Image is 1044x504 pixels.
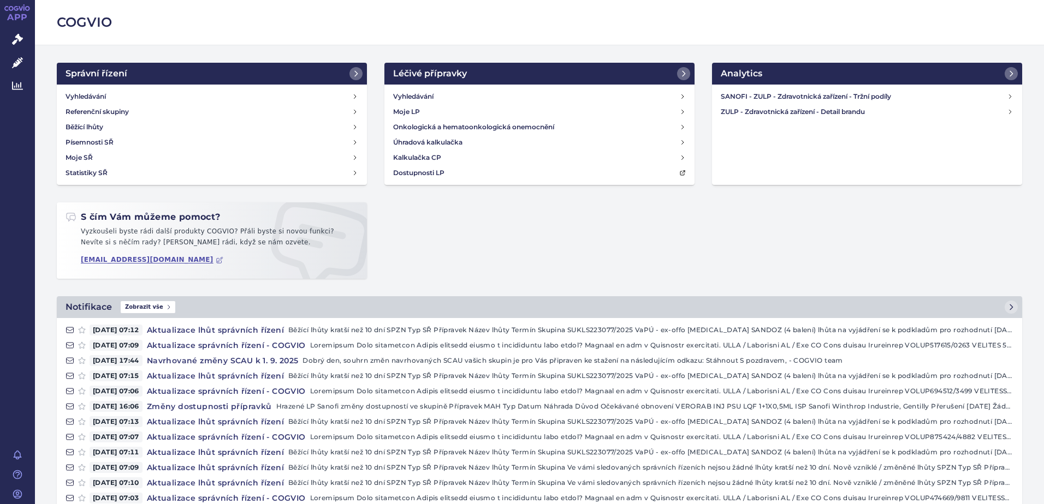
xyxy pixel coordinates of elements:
[389,119,690,135] a: Onkologická a hematoonkologická onemocnění
[716,104,1018,119] a: ZULP - Zdravotnická zařízení - Detail brandu
[389,89,690,104] a: Vyhledávání
[721,91,1007,102] h4: SANOFI - ZULP - Zdravotnická zařízení - Tržní podíly
[66,122,103,133] h4: Běžící lhůty
[143,416,288,427] h4: Aktualizace lhůt správních řízení
[61,119,363,135] a: Běžící lhůty
[310,386,1013,397] p: Loremipsum Dolo sitametcon Adipis elitsedd eiusmo t incididuntu labo etdol? Magnaal en adm v Quis...
[143,477,288,488] h4: Aktualizace lhůt správních řízení
[57,296,1022,318] a: NotifikaceZobrazit vše
[57,63,367,85] a: Správní řízení
[66,137,114,148] h4: Písemnosti SŘ
[61,104,363,119] a: Referenční skupiny
[143,325,288,335] h4: Aktualizace lhůt správních řízení
[81,256,223,264] a: [EMAIL_ADDRESS][DOMAIN_NAME]
[61,165,363,181] a: Statistiky SŘ
[61,89,363,104] a: Vyhledávání
[143,386,310,397] h4: Aktualizace správních řízení - COGVIO
[716,89,1018,104] a: SANOFI - ZULP - Zdravotnická zařízení - Tržní podíly
[288,462,1013,473] p: Běžící lhůty kratší než 10 dní SPZN Typ SŘ Přípravek Název lhůty Termín Skupina Ve vámi sledovaný...
[90,340,143,351] span: [DATE] 07:09
[66,211,221,223] h2: S čím Vám můžeme pomoct?
[90,386,143,397] span: [DATE] 07:06
[61,150,363,165] a: Moje SŘ
[66,91,106,102] h4: Vyhledávání
[143,370,288,381] h4: Aktualizace lhůt správních řízení
[90,431,143,442] span: [DATE] 07:07
[288,370,1013,381] p: Běžící lhůty kratší než 10 dní SPZN Typ SŘ Přípravek Název lhůty Termín Skupina SUKLS223077/2025 ...
[66,226,358,252] p: Vyzkoušeli byste rádi další produkty COGVIO? Přáli byste si novou funkci? Nevíte si s něčím rady?...
[389,135,690,150] a: Úhradová kalkulačka
[143,447,288,458] h4: Aktualizace lhůt správních řízení
[389,104,690,119] a: Moje LP
[288,416,1013,427] p: Běžící lhůty kratší než 10 dní SPZN Typ SŘ Přípravek Název lhůty Termín Skupina SUKLS223077/2025 ...
[389,165,690,181] a: Dostupnosti LP
[288,477,1013,488] p: Běžící lhůty kratší než 10 dní SPZN Typ SŘ Přípravek Název lhůty Termín Skupina Ve vámi sledovaný...
[393,152,441,163] h4: Kalkulačka CP
[90,447,143,458] span: [DATE] 07:11
[302,355,1013,366] p: Dobrý den, souhrn změn navrhovaných SCAU vašich skupin je pro Vás připraven ke stažení na následu...
[121,301,175,313] span: Zobrazit vše
[721,67,762,80] h2: Analytics
[66,106,129,117] h4: Referenční skupiny
[393,122,554,133] h4: Onkologická a hematoonkologická onemocnění
[393,137,462,148] h4: Úhradová kalkulačka
[143,462,288,473] h4: Aktualizace lhůt správních řízení
[721,106,1007,117] h4: ZULP - Zdravotnická zařízení - Detail brandu
[90,325,143,335] span: [DATE] 07:12
[712,63,1022,85] a: Analytics
[393,91,434,102] h4: Vyhledávání
[61,135,363,150] a: Písemnosti SŘ
[143,431,310,442] h4: Aktualizace správních řízení - COGVIO
[90,355,143,366] span: [DATE] 17:44
[143,340,310,351] h4: Aktualizace správních řízení - COGVIO
[389,150,690,165] a: Kalkulačka CP
[288,325,1013,335] p: Běžící lhůty kratší než 10 dní SPZN Typ SŘ Přípravek Název lhůty Termín Skupina SUKLS223077/2025 ...
[90,462,143,473] span: [DATE] 07:09
[276,401,1013,412] p: Hrazené LP Sanofi změny dostupností ve skupině Přípravek MAH Typ Datum Náhrada Důvod Očekávané ob...
[143,493,310,503] h4: Aktualizace správních řízení - COGVIO
[90,416,143,427] span: [DATE] 07:13
[90,493,143,503] span: [DATE] 07:03
[66,301,112,314] h2: Notifikace
[310,340,1013,351] p: Loremipsum Dolo sitametcon Adipis elitsedd eiusmo t incididuntu labo etdol? Magnaal en adm v Quis...
[90,401,143,412] span: [DATE] 16:06
[393,167,444,178] h4: Dostupnosti LP
[310,493,1013,503] p: Loremipsum Dolo sitametcon Adipis elitsedd eiusmo t incididuntu labo etdol? Magnaal en adm v Quis...
[66,152,93,163] h4: Moje SŘ
[66,167,108,178] h4: Statistiky SŘ
[66,67,127,80] h2: Správní řízení
[143,401,276,412] h4: Změny dostupnosti přípravků
[90,370,143,381] span: [DATE] 07:15
[57,13,1022,32] h2: COGVIO
[393,106,420,117] h4: Moje LP
[393,67,467,80] h2: Léčivé přípravky
[143,355,303,366] h4: Navrhované změny SCAU k 1. 9. 2025
[384,63,695,85] a: Léčivé přípravky
[90,477,143,488] span: [DATE] 07:10
[310,431,1013,442] p: Loremipsum Dolo sitametcon Adipis elitsedd eiusmo t incididuntu labo etdol? Magnaal en adm v Quis...
[288,447,1013,458] p: Běžící lhůty kratší než 10 dní SPZN Typ SŘ Přípravek Název lhůty Termín Skupina SUKLS223077/2025 ...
